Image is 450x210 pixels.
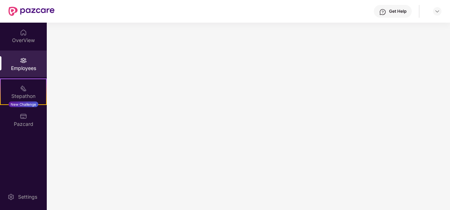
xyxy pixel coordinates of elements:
[20,29,27,36] img: svg+xml;base64,PHN2ZyBpZD0iSG9tZSIgeG1sbnM9Imh0dHA6Ly93d3cudzMub3JnLzIwMDAvc3ZnIiB3aWR0aD0iMjAiIG...
[16,193,39,200] div: Settings
[7,193,15,200] img: svg+xml;base64,PHN2ZyBpZD0iU2V0dGluZy0yMHgyMCIgeG1sbnM9Imh0dHA6Ly93d3cudzMub3JnLzIwMDAvc3ZnIiB3aW...
[9,7,55,16] img: New Pazcare Logo
[379,8,386,16] img: svg+xml;base64,PHN2ZyBpZD0iSGVscC0zMngzMiIgeG1sbnM9Imh0dHA6Ly93d3cudzMub3JnLzIwMDAvc3ZnIiB3aWR0aD...
[9,101,38,107] div: New Challenge
[389,8,406,14] div: Get Help
[20,57,27,64] img: svg+xml;base64,PHN2ZyBpZD0iRW1wbG95ZWVzIiB4bWxucz0iaHR0cDovL3d3dy53My5vcmcvMjAwMC9zdmciIHdpZHRoPS...
[1,93,46,100] div: Stepathon
[434,8,440,14] img: svg+xml;base64,PHN2ZyBpZD0iRHJvcGRvd24tMzJ4MzIiIHhtbG5zPSJodHRwOi8vd3d3LnczLm9yZy8yMDAwL3N2ZyIgd2...
[20,85,27,92] img: svg+xml;base64,PHN2ZyB4bWxucz0iaHR0cDovL3d3dy53My5vcmcvMjAwMC9zdmciIHdpZHRoPSIyMSIgaGVpZ2h0PSIyMC...
[20,113,27,120] img: svg+xml;base64,PHN2ZyBpZD0iUGF6Y2FyZCIgeG1sbnM9Imh0dHA6Ly93d3cudzMub3JnLzIwMDAvc3ZnIiB3aWR0aD0iMj...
